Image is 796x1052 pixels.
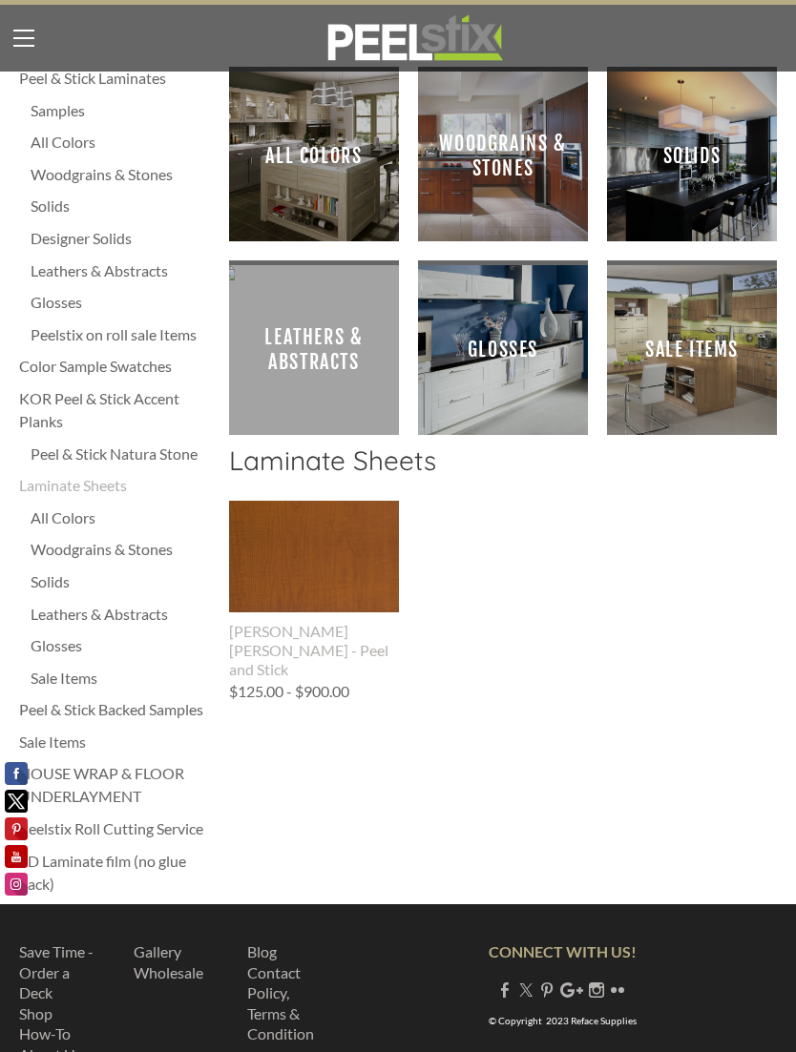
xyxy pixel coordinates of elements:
[607,72,777,241] a: Solids
[31,163,210,186] a: Woodgrains & Stones
[489,942,637,960] strong: CONNECT WITH US!
[31,291,210,314] a: Glosses
[418,72,588,241] a: Woodgrains & Stones
[19,762,210,808] a: HOUSE WRAP & FLOOR UNDERLAYMENT
[19,67,210,90] a: Peel & Stick Laminates
[247,963,301,981] a: Contact
[497,980,513,999] a: Facebook
[134,963,203,981] a: ​Wholesale
[31,259,210,282] a: Leathers & Abstracts
[31,323,210,346] a: Peelstix on roll sale Items
[229,501,399,614] img: s832171791223022656_p490_i1_w400.jpeg
[31,634,210,657] a: Glosses
[31,667,210,690] a: Sale Items
[560,980,583,999] a: Plus
[622,280,762,420] span: Sale Items
[244,280,384,420] span: Leathers & Abstracts
[323,14,507,62] img: REFACE SUPPLIES
[31,506,210,529] a: All Colors
[31,538,210,561] a: Woodgrains & Stones
[19,817,210,840] a: Peelstix Roll Cutting Service
[19,942,94,1001] a: Save Time -Order a Deck
[19,1024,71,1042] a: How-To
[433,280,573,420] span: Glosses
[229,444,777,491] h2: Laminate Sheets
[607,265,777,435] a: Sale Items
[229,684,349,699] div: $125.00 - $900.00
[489,1015,637,1026] font: © Copyright 2023 Reface Supplies
[229,501,399,679] a: [PERSON_NAME] [PERSON_NAME] - Peel and Stick
[518,980,534,999] a: Twitter
[134,942,203,981] font: ​
[622,87,762,226] span: Solids
[19,698,210,721] a: Peel & Stick Backed Samples
[19,731,210,753] a: Sale Items
[19,387,210,433] a: KOR Peel & Stick Accent Planks
[247,942,277,960] a: Blog
[31,603,210,626] a: Leathers & Abstracts
[229,265,399,435] a: Leathers & Abstracts
[31,99,210,122] a: Samples
[31,227,210,250] a: Designer Solids
[610,980,625,999] a: Flickr
[19,474,210,497] a: Laminate Sheets
[31,570,210,593] a: Solids
[229,72,399,241] a: All Colors
[19,850,210,896] a: 3D Laminate film (no glue back)
[134,942,181,960] a: Gallery​
[19,1004,52,1022] a: Shop
[31,195,210,217] a: Solids
[244,87,384,226] span: All Colors
[229,622,399,679] div: [PERSON_NAME] [PERSON_NAME] - Peel and Stick
[589,980,604,999] a: Instagram
[31,131,210,154] a: All Colors
[433,87,573,226] span: Woodgrains & Stones
[539,980,555,999] a: Pinterest
[31,443,210,465] a: Peel & Stick Natura Stone
[19,355,210,378] a: Color Sample Swatches
[418,265,588,435] a: Glosses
